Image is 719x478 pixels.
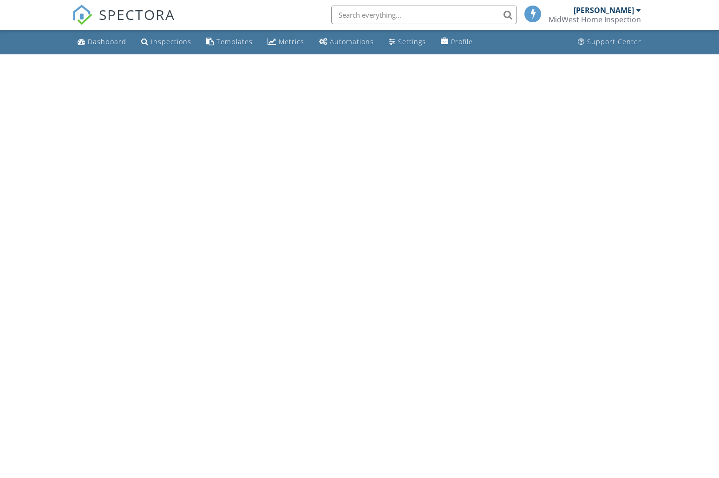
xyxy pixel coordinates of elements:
[331,6,517,24] input: Search everything...
[151,37,191,46] div: Inspections
[264,33,308,51] a: Metrics
[74,33,130,51] a: Dashboard
[330,37,374,46] div: Automations
[203,33,256,51] a: Templates
[72,13,175,32] a: SPECTORA
[574,33,645,51] a: Support Center
[574,6,634,15] div: [PERSON_NAME]
[549,15,641,24] div: MidWest Home Inspection
[72,5,92,25] img: The Best Home Inspection Software - Spectora
[137,33,195,51] a: Inspections
[587,37,641,46] div: Support Center
[216,37,253,46] div: Templates
[398,37,426,46] div: Settings
[99,5,175,24] span: SPECTORA
[385,33,430,51] a: Settings
[279,37,304,46] div: Metrics
[451,37,473,46] div: Profile
[315,33,378,51] a: Automations (Basic)
[437,33,477,51] a: Company Profile
[88,37,126,46] div: Dashboard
